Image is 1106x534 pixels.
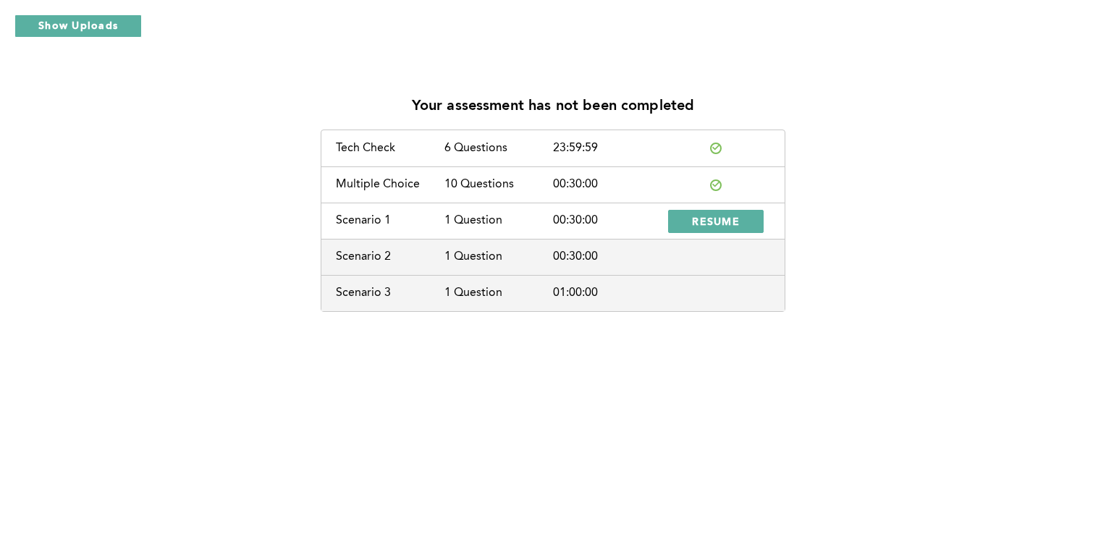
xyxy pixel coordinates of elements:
[336,287,444,300] div: Scenario 3
[553,178,662,191] div: 00:30:00
[668,210,764,233] button: RESUME
[336,142,444,155] div: Tech Check
[336,214,444,227] div: Scenario 1
[14,14,142,38] button: Show Uploads
[336,178,444,191] div: Multiple Choice
[553,214,662,227] div: 00:30:00
[553,142,662,155] div: 23:59:59
[444,142,553,155] div: 6 Questions
[444,214,553,227] div: 1 Question
[444,287,553,300] div: 1 Question
[692,214,740,228] span: RESUME
[444,178,553,191] div: 10 Questions
[553,287,662,300] div: 01:00:00
[336,250,444,263] div: Scenario 2
[444,250,553,263] div: 1 Question
[412,98,695,115] p: Your assessment has not been completed
[553,250,662,263] div: 00:30:00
